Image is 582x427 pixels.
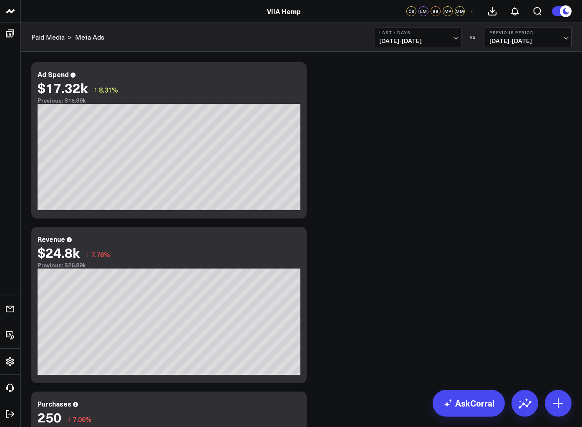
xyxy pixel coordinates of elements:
button: Last 7 Days[DATE]-[DATE] [375,27,461,47]
div: Revenue [38,234,65,244]
span: [DATE] - [DATE] [489,38,567,44]
span: 8.31% [99,85,118,94]
a: VIIA Hemp [267,7,301,16]
div: CS [406,6,416,16]
div: MP [443,6,453,16]
a: Paid Media [31,33,65,42]
span: ↑ [94,84,97,95]
div: 250 [38,409,61,424]
div: Ad Spend [38,70,69,79]
span: 7.76% [91,250,110,259]
div: MM [455,6,465,16]
span: ↓ [86,249,89,260]
div: SS [431,6,441,16]
div: Previous: $26.89k [38,262,300,269]
div: > [31,33,72,42]
div: Purchases [38,399,71,408]
span: ↓ [68,414,71,424]
div: $17.32k [38,80,88,95]
div: Previous: $15.99k [38,97,300,104]
span: [DATE] - [DATE] [379,38,457,44]
a: Meta Ads [75,33,104,42]
div: $24.8k [38,245,80,260]
div: LM [418,6,428,16]
button: + [467,6,477,16]
b: Last 7 Days [379,30,457,35]
b: Previous Period [489,30,567,35]
div: VS [466,35,481,40]
span: 7.06% [73,414,92,424]
a: AskCorral [433,390,505,417]
span: + [470,8,474,14]
button: Previous Period[DATE]-[DATE] [485,27,572,47]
